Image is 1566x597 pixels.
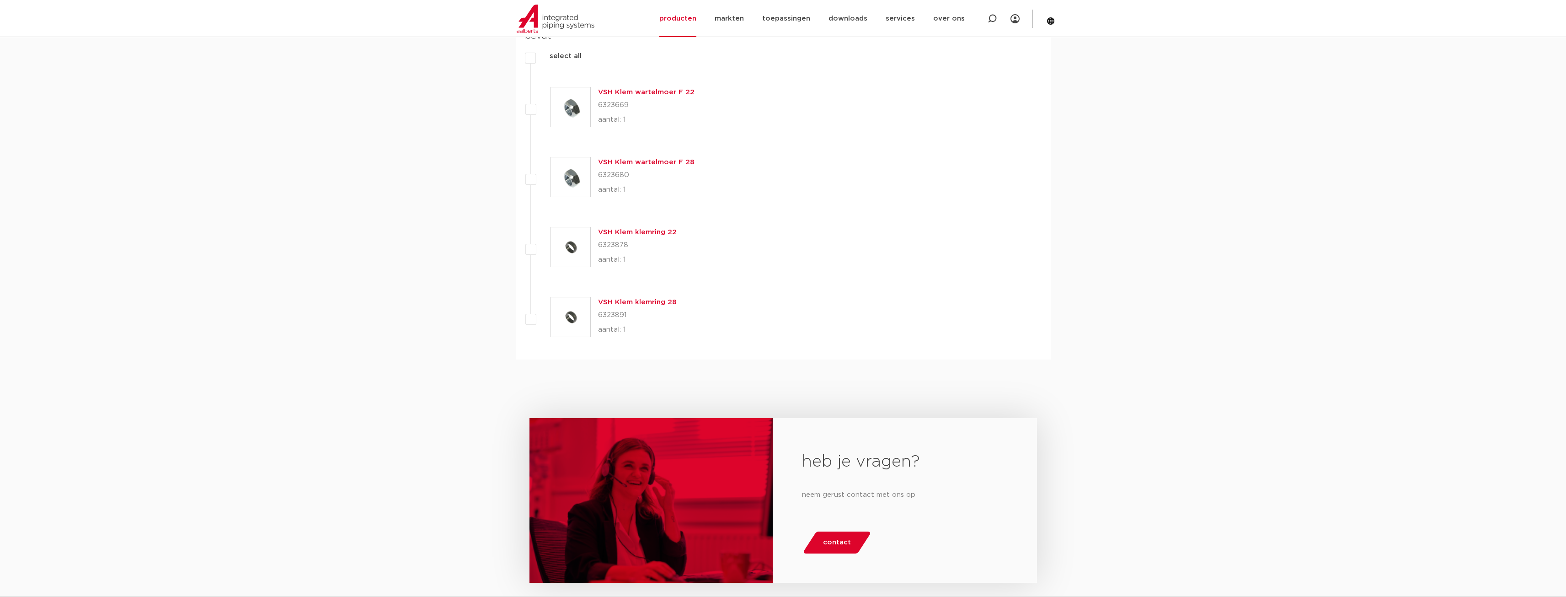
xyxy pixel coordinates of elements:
[598,229,677,236] a: VSH Klem klemring 22
[802,451,1007,473] h2: heb je vragen?
[598,89,695,96] a: VSH Klem wartelmoer F 22
[598,159,695,166] a: VSH Klem wartelmoer F 28
[598,98,695,113] p: 6323669
[598,113,695,127] p: aantal: 1
[802,532,872,554] a: contact
[598,308,677,323] p: 6323891
[802,488,1007,502] p: neem gerust contact met ons op
[598,253,677,267] p: aantal: 1
[551,227,590,267] img: Thumbnail for VSH Klem klemring 22
[536,51,582,62] label: select all
[598,183,695,197] p: aantal: 1
[823,535,851,550] span: contact
[551,87,590,127] img: Thumbnail for VSH Klem wartelmoer F 22
[598,168,695,183] p: 6323680
[598,238,677,253] p: 6323878
[598,299,677,306] a: VSH Klem klemring 28
[598,323,677,337] p: aantal: 1
[551,157,590,197] img: Thumbnail for VSH Klem wartelmoer F 28
[551,297,590,337] img: Thumbnail for VSH Klem klemring 28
